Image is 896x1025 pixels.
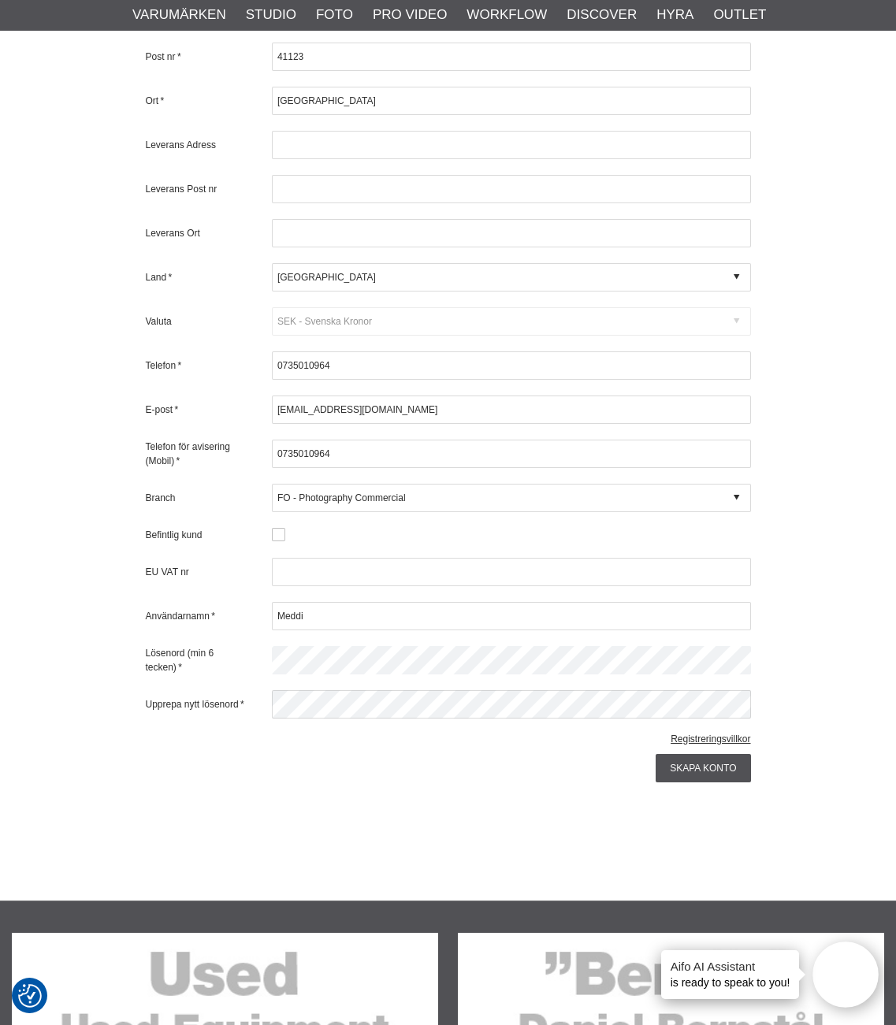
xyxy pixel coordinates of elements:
[146,314,272,329] label: Valuta
[146,528,272,542] label: Befintlig kund
[146,270,272,284] label: Land
[146,50,272,64] label: Post nr
[146,226,272,240] label: Leverans Ort
[146,491,272,505] label: Branch
[18,982,42,1010] button: Samtyckesinställningar
[567,5,637,25] a: Discover
[18,984,42,1008] img: Revisit consent button
[467,5,547,25] a: Workflow
[246,5,296,25] a: Studio
[671,733,750,745] a: Registreringsvillkor
[661,950,800,999] div: is ready to speak to you!
[146,646,272,674] label: Lösenord (min 6 tecken)
[146,138,272,152] label: Leverans Adress
[146,182,272,196] label: Leverans Post nr
[146,697,272,711] label: Upprepa nytt lösenord
[373,5,447,25] a: Pro Video
[671,958,790,975] h4: Aifo AI Assistant
[316,5,353,25] a: Foto
[146,609,272,623] label: Användarnamn
[656,5,693,25] a: Hyra
[713,5,766,25] a: Outlet
[132,5,226,25] a: Varumärken
[146,440,272,468] label: Telefon för avisering (Mobil)
[146,94,272,108] label: Ort
[656,754,750,782] input: Skapa konto
[146,565,272,579] label: EU VAT nr
[146,403,272,417] label: E-post
[146,358,272,373] label: Telefon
